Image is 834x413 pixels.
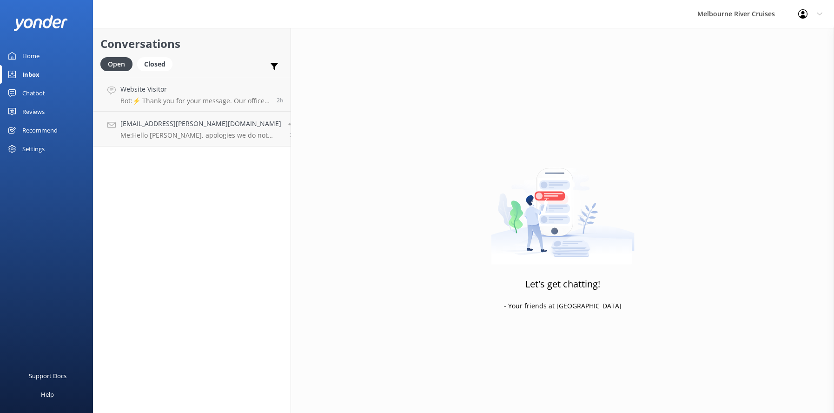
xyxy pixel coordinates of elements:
[290,131,297,139] span: 01:55pm 20-Aug-2025 (UTC +10:00) Australia/Sydney
[93,77,291,112] a: Website VisitorBot:⚡ Thank you for your message. Our office hours are Mon - Fri 9.30am - 5pm. We'...
[504,301,622,311] p: - Your friends at [GEOGRAPHIC_DATA]
[100,35,284,53] h2: Conversations
[41,385,54,404] div: Help
[491,148,635,265] img: artwork of a man stealing a conversation from at giant smartphone
[277,96,284,104] span: 02:15pm 20-Aug-2025 (UTC +10:00) Australia/Sydney
[22,140,45,158] div: Settings
[22,47,40,65] div: Home
[14,15,67,31] img: yonder-white-logo.png
[22,121,58,140] div: Recommend
[22,102,45,121] div: Reviews
[22,65,40,84] div: Inbox
[137,59,177,69] a: Closed
[120,119,281,129] h4: [EMAIL_ADDRESS][PERSON_NAME][DOMAIN_NAME]
[22,84,45,102] div: Chatbot
[100,57,132,71] div: Open
[120,84,270,94] h4: Website Visitor
[525,277,600,292] h3: Let's get chatting!
[120,97,270,105] p: Bot: ⚡ Thank you for your message. Our office hours are Mon - Fri 9.30am - 5pm. We'll get back to...
[100,59,137,69] a: Open
[93,112,291,147] a: [EMAIL_ADDRESS][PERSON_NAME][DOMAIN_NAME]Me:Hello [PERSON_NAME], apologies we do not have the din...
[29,366,66,385] div: Support Docs
[120,131,281,140] p: Me: Hello [PERSON_NAME], apologies we do not have the dinner cruise operating tonight. We still h...
[137,57,172,71] div: Closed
